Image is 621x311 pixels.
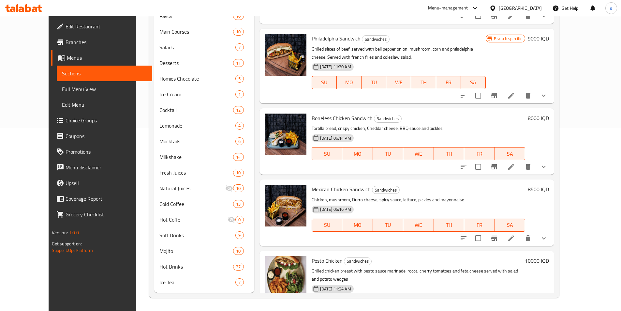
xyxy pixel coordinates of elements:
[159,137,236,145] span: Mocktails
[362,36,389,43] span: Sandwiches
[159,216,228,224] span: Hot Coffe
[235,75,244,83] div: items
[318,64,354,70] span: [DATE] 11:30 AM
[154,196,254,212] div: Cold Coffee13
[57,66,152,81] a: Sections
[159,59,233,67] span: Desserts
[265,256,306,298] img: Pesto Chicken
[528,185,549,194] h6: 8500 IQD
[236,44,243,51] span: 7
[236,217,243,223] span: 0
[456,159,471,175] button: sort-choices
[235,231,244,239] div: items
[265,34,306,76] img: Philadelphia Sandwich
[456,88,471,103] button: sort-choices
[233,169,244,177] div: items
[159,75,236,83] span: Homies Chocolate
[233,248,243,254] span: 10
[499,5,542,12] div: [GEOGRAPHIC_DATA]
[66,38,147,46] span: Branches
[318,286,354,292] span: [DATE] 11:24 AM
[312,76,337,89] button: SU
[62,85,147,93] span: Full Menu View
[154,165,254,180] div: Fresh Juices10
[66,117,147,124] span: Choice Groups
[364,78,384,87] span: TU
[372,186,399,194] span: Sandwiches
[520,230,536,246] button: delete
[373,147,404,160] button: TU
[154,39,254,55] div: Salads7
[540,234,548,242] svg: Show Choices
[507,163,515,171] a: Edit menu item
[233,154,243,160] span: 14
[51,34,152,50] a: Branches
[507,92,515,100] a: Edit menu item
[159,263,233,271] div: Hot Drinks
[233,106,244,114] div: items
[66,210,147,218] span: Grocery Checklist
[52,240,82,248] span: Get support on:
[57,97,152,113] a: Edit Menu
[154,118,254,133] div: Lemonade4
[233,60,243,66] span: 11
[315,149,340,159] span: SU
[159,90,236,98] div: Ice Cream
[436,76,461,89] button: FR
[318,135,354,141] span: [DATE] 06:14 PM
[471,160,485,174] span: Select to update
[461,76,486,89] button: SA
[471,231,485,245] span: Select to update
[497,149,523,159] span: SA
[66,179,147,187] span: Upsell
[315,220,340,230] span: SU
[345,220,370,230] span: MO
[312,45,486,61] p: Grilled slices of beef, served with bell pepper onion, mushroom, corn and philadelphia cheese. Se...
[374,115,401,122] span: Sandwiches
[154,24,254,39] div: Main Courses10
[159,153,233,161] span: Milkshake
[467,149,492,159] span: FR
[159,106,233,114] span: Cocktail
[434,147,465,160] button: TH
[154,259,254,274] div: Hot Drinks37
[520,88,536,103] button: delete
[236,123,243,129] span: 4
[406,149,431,159] span: WE
[159,200,233,208] div: Cold Coffee
[507,234,515,242] a: Edit menu item
[540,92,548,100] svg: Show Choices
[52,246,93,255] a: Support.OpsPlatform
[434,219,465,232] button: TH
[312,124,525,132] p: Tortilla bread, crispy chicken, Cheddar cheese, BBQ sauce and pickles
[373,219,404,232] button: TU
[403,147,434,160] button: WE
[225,184,233,192] svg: Inactive section
[159,278,236,286] span: Ice Tea
[403,219,434,232] button: WE
[154,55,254,71] div: Desserts11
[233,184,244,192] div: items
[154,243,254,259] div: Mojito10
[159,28,233,36] span: Main Courses
[471,89,485,102] span: Select to update
[159,247,233,255] span: Mojito
[159,169,233,177] div: Fresh Juices
[337,76,362,89] button: MO
[342,219,373,232] button: MO
[159,231,236,239] span: Soft Drinks
[154,133,254,149] div: Mocktails6
[66,195,147,203] span: Coverage Report
[235,43,244,51] div: items
[67,54,147,62] span: Menus
[491,36,525,42] span: Branch specific
[464,147,495,160] button: FR
[235,137,244,145] div: items
[57,81,152,97] a: Full Menu View
[495,219,525,232] button: SA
